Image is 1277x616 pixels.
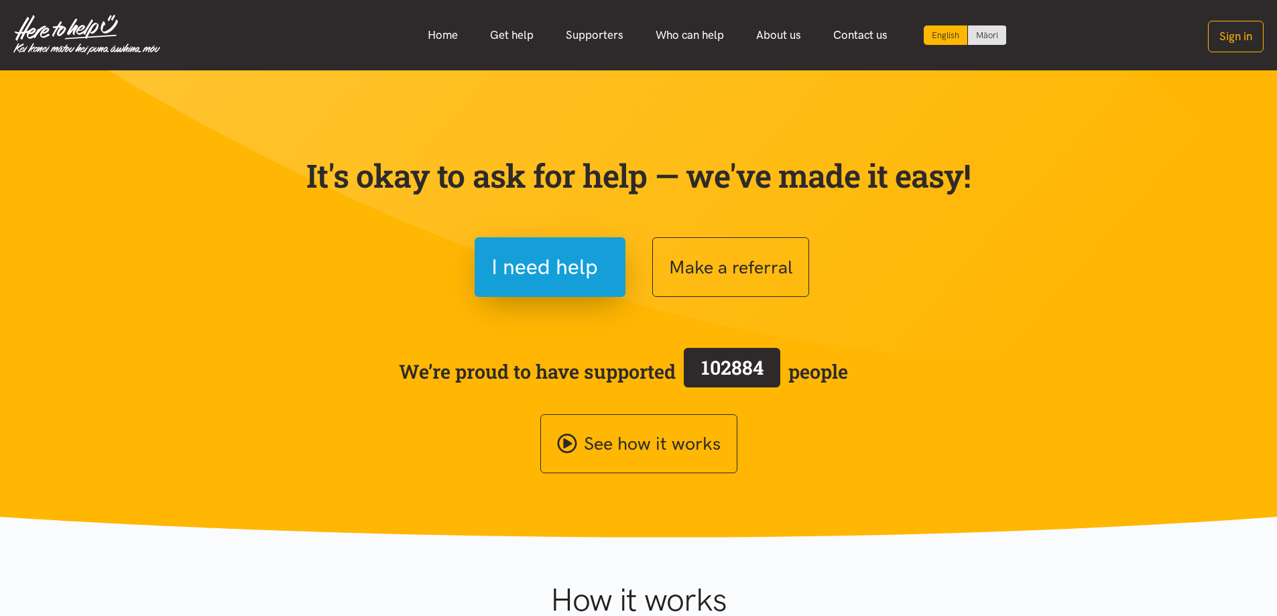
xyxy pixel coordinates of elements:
[304,156,974,195] p: It's okay to ask for help — we've made it easy!
[399,345,848,397] span: We’re proud to have supported people
[475,237,625,297] button: I need help
[740,21,817,50] a: About us
[640,21,740,50] a: Who can help
[817,21,904,50] a: Contact us
[968,25,1006,45] a: Switch to Te Reo Māori
[1208,21,1264,52] button: Sign in
[676,345,788,397] a: 102884
[924,25,968,45] div: Current language
[540,414,737,474] a: See how it works
[13,15,160,55] img: Home
[491,250,598,284] span: I need help
[924,25,1007,45] div: Language toggle
[474,21,550,50] a: Get help
[701,355,764,380] span: 102884
[550,21,640,50] a: Supporters
[652,237,809,297] button: Make a referral
[412,21,474,50] a: Home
